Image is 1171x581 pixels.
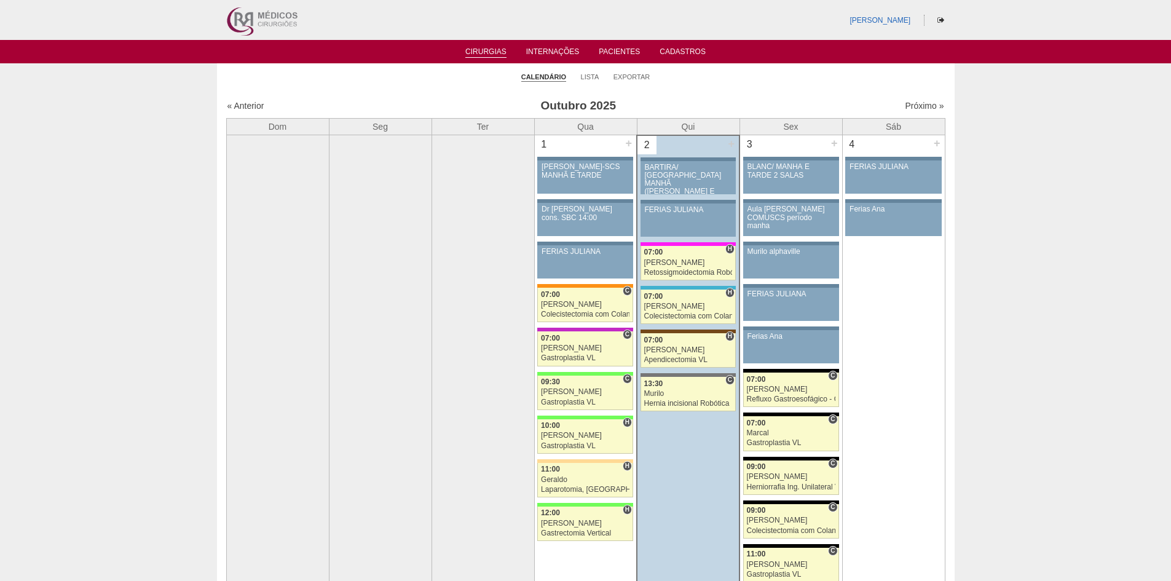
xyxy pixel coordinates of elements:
[541,290,560,299] span: 07:00
[747,385,835,393] div: [PERSON_NAME]
[747,527,835,535] div: Colecistectomia com Colangiografia VL
[743,416,839,451] a: C 07:00 Marcal Gastroplastia VL
[747,205,835,230] div: Aula [PERSON_NAME] COMUSCS período manha
[542,205,629,221] div: Dr [PERSON_NAME] cons. SBC 14:00
[541,442,629,450] div: Gastroplastia VL
[845,157,941,160] div: Key: Aviso
[581,73,599,81] a: Lista
[613,73,650,81] a: Exportar
[747,561,835,569] div: [PERSON_NAME]
[599,47,640,60] a: Pacientes
[641,161,736,194] a: BARTIRA/ [GEOGRAPHIC_DATA] MANHÃ ([PERSON_NAME] E ANA)/ SANTA JOANA -TARDE
[644,356,733,364] div: Apendicectomia VL
[725,288,735,298] span: Hospital
[541,432,629,440] div: [PERSON_NAME]
[542,163,629,179] div: [PERSON_NAME]-SCS MANHÃ E TARDE
[644,259,733,267] div: [PERSON_NAME]
[537,328,633,331] div: Key: Maria Braido
[399,97,757,115] h3: Outubro 2025
[743,369,839,373] div: Key: Blanc
[829,135,840,151] div: +
[644,269,733,277] div: Retossigmoidectomia Robótica
[537,416,633,419] div: Key: Brasil
[743,544,839,548] div: Key: Blanc
[743,326,839,330] div: Key: Aviso
[843,135,862,154] div: 4
[537,160,633,194] a: [PERSON_NAME]-SCS MANHÃ E TARDE
[725,331,735,341] span: Hospital
[644,379,663,388] span: 13:30
[725,244,735,254] span: Hospital
[932,135,942,151] div: +
[743,245,839,279] a: Murilo alphaville
[828,502,837,512] span: Consultório
[534,118,637,135] th: Qua
[541,398,629,406] div: Gastroplastia VL
[743,373,839,407] a: C 07:00 [PERSON_NAME] Refluxo Gastroesofágico - Cirurgia VL
[845,203,941,236] a: Ferias Ana
[641,200,736,204] div: Key: Aviso
[537,157,633,160] div: Key: Aviso
[541,388,629,396] div: [PERSON_NAME]
[541,301,629,309] div: [PERSON_NAME]
[644,390,733,398] div: Murilo
[526,47,580,60] a: Internações
[637,136,656,154] div: 2
[740,135,759,154] div: 3
[541,354,629,362] div: Gastroplastia VL
[641,246,736,280] a: H 07:00 [PERSON_NAME] Retossigmoidectomia Robótica
[644,292,663,301] span: 07:00
[521,73,566,82] a: Calendário
[725,375,735,385] span: Consultório
[541,421,560,430] span: 10:00
[747,473,835,481] div: [PERSON_NAME]
[641,330,736,333] div: Key: Santa Joana
[537,419,633,454] a: H 10:00 [PERSON_NAME] Gastroplastia VL
[747,483,835,491] div: Herniorrafia Ing. Unilateral VL
[542,248,629,256] div: FERIAS JULIANA
[747,290,835,298] div: FERIAS JULIANA
[845,160,941,194] a: FERIAS JULIANA
[743,504,839,539] a: C 09:00 [PERSON_NAME] Colecistectomia com Colangiografia VL
[660,47,706,60] a: Cadastros
[541,520,629,528] div: [PERSON_NAME]
[743,242,839,245] div: Key: Aviso
[541,486,629,494] div: Laparotomia, [GEOGRAPHIC_DATA], Drenagem, Bridas VL
[623,461,632,471] span: Hospital
[743,203,839,236] a: Aula [PERSON_NAME] COMUSCS período manha
[747,429,835,437] div: Marcal
[641,377,736,411] a: C 13:30 Murilo Hernia incisional Robótica
[537,242,633,245] div: Key: Aviso
[743,330,839,363] a: Ferias Ana
[743,500,839,504] div: Key: Blanc
[537,503,633,507] div: Key: Brasil
[747,375,766,384] span: 07:00
[747,506,766,515] span: 09:00
[645,206,732,214] div: FERIAS JULIANA
[537,199,633,203] div: Key: Aviso
[541,465,560,473] span: 11:00
[537,203,633,236] a: Dr [PERSON_NAME] cons. SBC 14:00
[641,204,736,237] a: FERIAS JULIANA
[850,16,910,25] a: [PERSON_NAME]
[641,333,736,368] a: H 07:00 [PERSON_NAME] Apendicectomia VL
[747,516,835,524] div: [PERSON_NAME]
[747,571,835,579] div: Gastroplastia VL
[850,163,937,171] div: FERIAS JULIANA
[432,118,534,135] th: Ter
[537,507,633,541] a: H 12:00 [PERSON_NAME] Gastrectomia Vertical
[541,508,560,517] span: 12:00
[644,336,663,344] span: 07:00
[747,550,766,558] span: 11:00
[644,248,663,256] span: 07:00
[537,463,633,497] a: H 11:00 Geraldo Laparotomia, [GEOGRAPHIC_DATA], Drenagem, Bridas VL
[747,439,835,447] div: Gastroplastia VL
[747,462,766,471] span: 09:00
[541,476,629,484] div: Geraldo
[850,205,937,213] div: Ferias Ana
[743,157,839,160] div: Key: Aviso
[537,331,633,366] a: C 07:00 [PERSON_NAME] Gastroplastia VL
[541,344,629,352] div: [PERSON_NAME]
[641,286,736,290] div: Key: Neomater
[541,310,629,318] div: Colecistectomia com Colangiografia VL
